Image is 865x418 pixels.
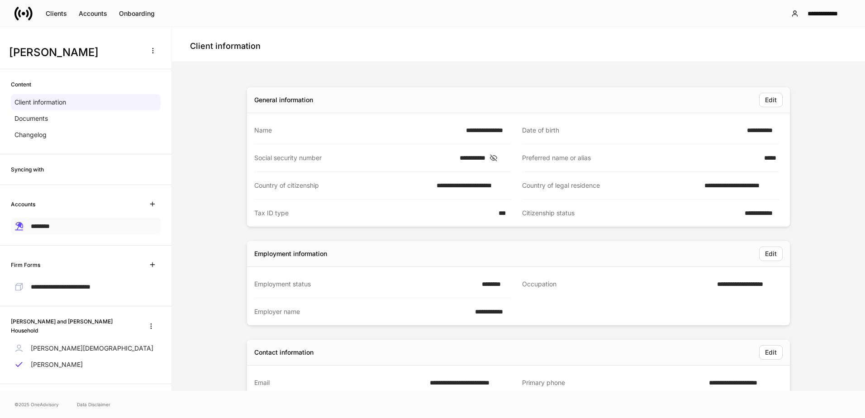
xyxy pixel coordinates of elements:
[14,130,47,139] p: Changelog
[254,249,327,258] div: Employment information
[40,6,73,21] button: Clients
[11,110,161,127] a: Documents
[14,98,66,107] p: Client information
[254,348,314,357] div: Contact information
[759,93,783,107] button: Edit
[119,10,155,17] div: Onboarding
[254,307,470,316] div: Employer name
[522,209,739,218] div: Citizenship status
[765,349,777,356] div: Edit
[11,356,161,373] a: [PERSON_NAME]
[11,127,161,143] a: Changelog
[254,280,476,289] div: Employment status
[14,114,48,123] p: Documents
[190,41,261,52] h4: Client information
[254,209,493,218] div: Tax ID type
[522,181,699,190] div: Country of legal residence
[11,200,35,209] h6: Accounts
[14,401,59,408] span: © 2025 OneAdvisory
[522,280,712,289] div: Occupation
[11,340,161,356] a: [PERSON_NAME][DEMOGRAPHIC_DATA]
[73,6,113,21] button: Accounts
[254,95,313,104] div: General information
[759,247,783,261] button: Edit
[31,360,83,369] p: [PERSON_NAME]
[254,378,424,387] div: Email
[77,401,110,408] a: Data Disclaimer
[11,165,44,174] h6: Syncing with
[31,344,153,353] p: [PERSON_NAME][DEMOGRAPHIC_DATA]
[11,94,161,110] a: Client information
[765,97,777,103] div: Edit
[11,317,134,334] h6: [PERSON_NAME] and [PERSON_NAME] Household
[79,10,107,17] div: Accounts
[522,126,741,135] div: Date of birth
[46,10,67,17] div: Clients
[254,153,454,162] div: Social security number
[11,80,31,89] h6: Content
[765,251,777,257] div: Edit
[759,345,783,360] button: Edit
[254,126,461,135] div: Name
[522,153,759,162] div: Preferred name or alias
[11,261,40,269] h6: Firm Forms
[522,378,703,388] div: Primary phone
[9,45,140,60] h3: [PERSON_NAME]
[254,181,431,190] div: Country of citizenship
[113,6,161,21] button: Onboarding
